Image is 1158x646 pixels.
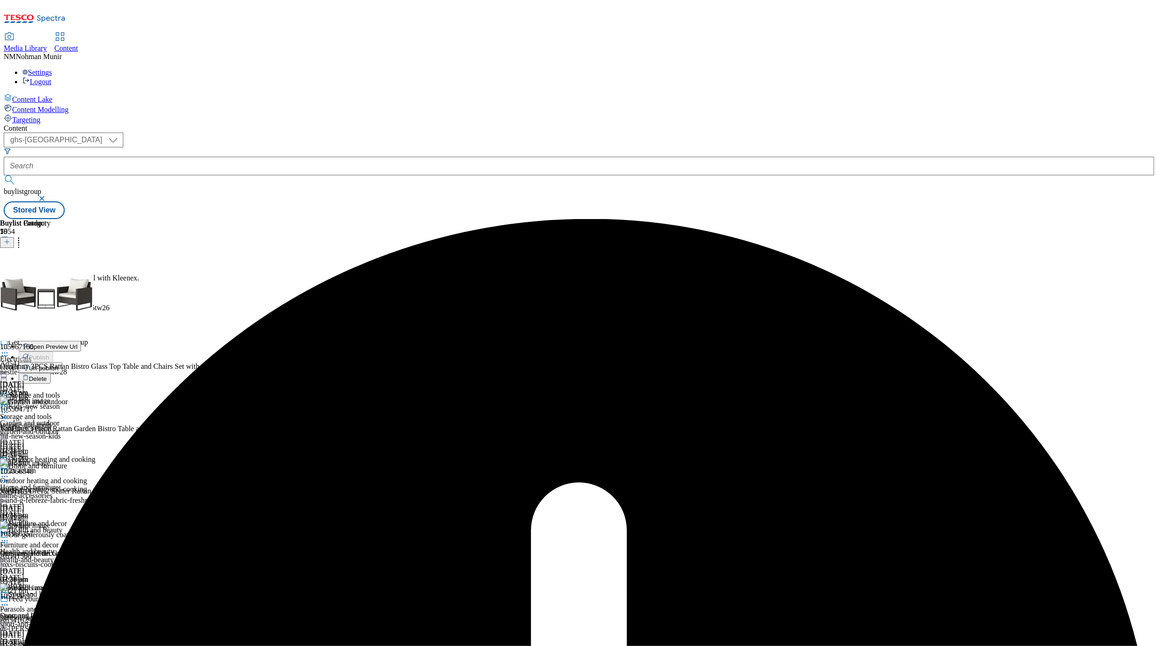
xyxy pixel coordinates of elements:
[4,114,1154,124] a: Targeting
[4,187,41,195] span: buylistgroup
[12,106,68,113] span: Content Modelling
[4,201,65,219] button: Stored View
[12,116,40,124] span: Targeting
[54,33,78,53] a: Content
[4,147,11,155] svg: Search Filters
[4,44,47,52] span: Media Library
[4,33,47,53] a: Media Library
[4,157,1154,175] input: Search
[16,53,62,60] span: Nohman Munir
[12,95,53,103] span: Content Lake
[22,68,52,76] a: Settings
[4,93,1154,104] a: Content Lake
[4,124,1154,133] div: Content
[54,44,78,52] span: Content
[4,104,1154,114] a: Content Modelling
[22,78,51,86] a: Logout
[4,53,16,60] span: NM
